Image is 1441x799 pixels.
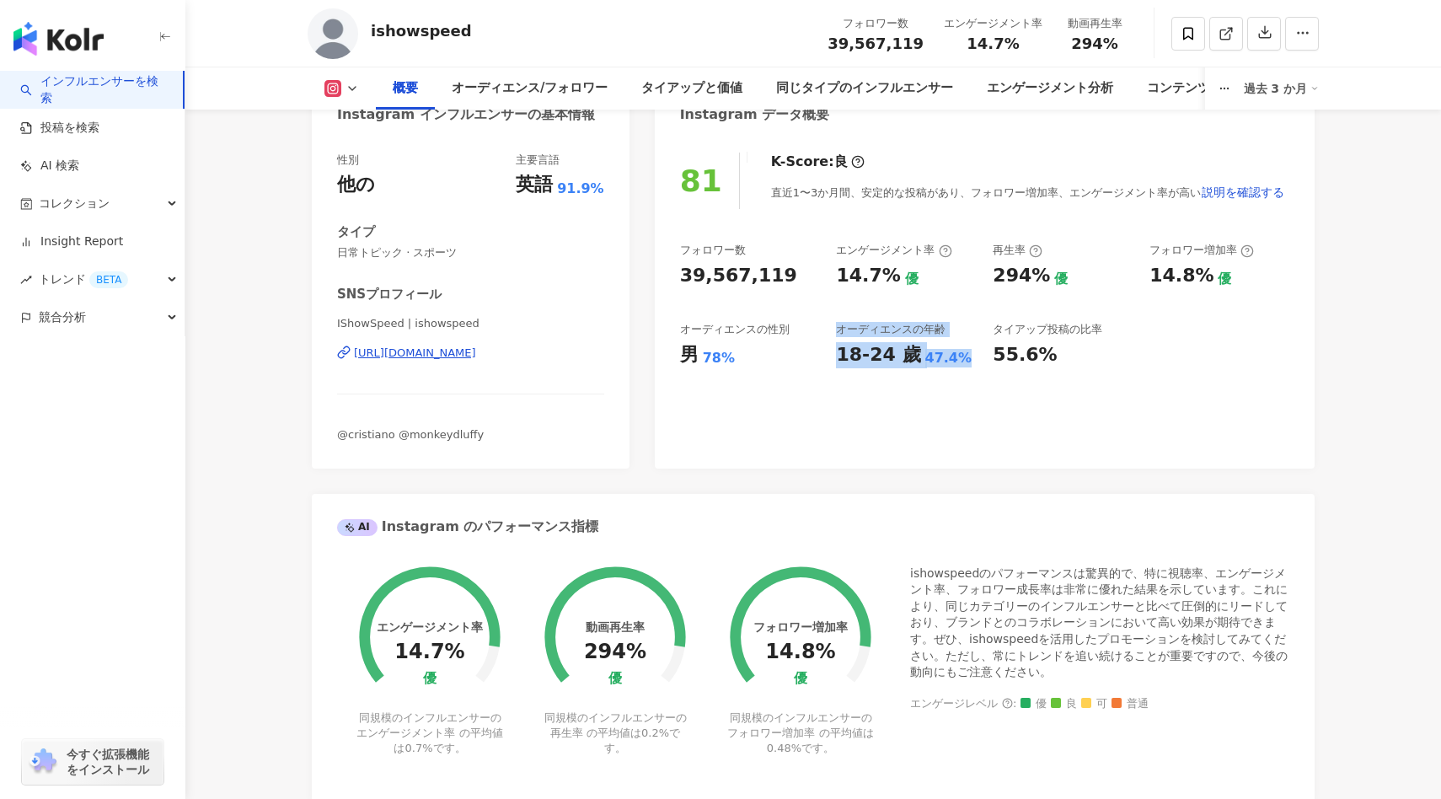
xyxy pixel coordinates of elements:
[516,172,553,198] div: 英語
[771,153,865,171] div: K-Score :
[22,739,163,785] a: chrome extension今すぐ拡張機能をインストール
[987,78,1113,99] div: エンゲージメント分析
[753,620,848,634] div: フォロワー増加率
[39,298,86,336] span: 競合分析
[680,164,722,198] div: 81
[586,620,645,634] div: 動画再生率
[452,78,608,99] div: オーディエンス/フォロワー
[1201,175,1285,209] button: 説明を確認する
[1149,263,1213,289] div: 14.8%
[910,566,1289,681] div: ishowspeedのパフォーマンスは驚異的で、特に視聴率、エンゲージメント率、フォロワー成長率は非常に優れた結果を示しています。これにより、同じカテゴリーのインフルエンサーと比べて圧倒的にリー...
[393,78,418,99] div: 概要
[337,316,604,331] span: IShowSpeed | ishowspeed
[394,641,464,664] div: 14.7%
[337,517,598,536] div: Instagram のパフォーマンス指標
[836,263,900,289] div: 14.7%
[354,346,476,361] div: [URL][DOMAIN_NAME]
[20,274,32,286] span: rise
[993,263,1050,289] div: 294%
[836,243,951,258] div: エンゲージメント率
[1051,698,1077,711] span: 良
[1147,78,1261,99] div: コンテンツ内容分析
[20,233,123,250] a: Insight Report
[423,671,437,687] div: 優
[337,153,359,168] div: 性別
[89,271,128,288] div: BETA
[680,243,746,258] div: フォロワー数
[337,105,595,124] div: Instagram インフルエンサーの基本情報
[767,742,801,754] span: 0.48%
[337,428,484,441] span: @cristiano @monkeydluffy
[828,15,924,32] div: フォロワー数
[834,153,848,171] div: 良
[542,711,689,757] div: 同規模のインフルエンサーの再生率 の平均値は です。
[680,342,699,368] div: 男
[828,35,924,52] span: 39,567,119
[703,349,735,367] div: 78%
[905,270,919,288] div: 優
[967,35,1019,52] span: 14.7%
[308,8,358,59] img: KOL Avatar
[67,747,158,777] span: 今すぐ拡張機能をインストール
[765,641,835,664] div: 14.8%
[356,711,504,757] div: 同規模のインフルエンサーのエンゲージメント率 の平均値は です。
[337,519,378,536] div: AI
[337,346,604,361] a: [URL][DOMAIN_NAME]
[641,727,669,739] span: 0.2%
[794,671,807,687] div: 優
[771,175,1286,209] div: 直近1〜3か月間、安定的な投稿があり、フォロワー増加率、エンゲージメント率が高い
[584,641,646,664] div: 294%
[1202,185,1284,199] span: 説明を確認する
[557,180,604,198] span: 91.9%
[776,78,953,99] div: 同じタイプのインフルエンサー
[836,342,920,368] div: 18-24 歲
[1244,75,1320,102] div: 過去 3 か月
[1063,15,1127,32] div: 動画再生率
[641,78,742,99] div: タイアップと価値
[680,263,797,289] div: 39,567,119
[20,120,99,137] a: 投稿を検索
[27,748,59,775] img: chrome extension
[1149,243,1254,258] div: フォロワー増加率
[404,742,432,754] span: 0.7%
[680,105,830,124] div: Instagram データ概要
[993,322,1102,337] div: タイアップ投稿の比率
[39,185,110,223] span: コレクション
[680,322,790,337] div: オーディエンスの性別
[993,243,1042,258] div: 再生率
[337,286,442,303] div: SNSプロフィール
[944,15,1042,32] div: エンゲージメント率
[516,153,560,168] div: 主要言語
[1054,270,1068,288] div: 優
[1081,698,1107,711] span: 可
[608,671,622,687] div: 優
[925,349,972,367] div: 47.4%
[371,20,472,41] div: ishowspeed
[20,158,79,174] a: AI 検索
[910,698,1289,711] div: エンゲージレベル :
[1020,698,1047,711] span: 優
[337,223,375,241] div: タイプ
[377,620,483,634] div: エンゲージメント率
[727,711,875,757] div: 同規模のインフルエンサーのフォロワー増加率 の平均値は です。
[993,342,1057,368] div: 55.6%
[1218,270,1231,288] div: 優
[1071,35,1118,52] span: 294%
[337,172,375,198] div: 他の
[1112,698,1149,711] span: 普通
[337,245,604,260] span: 日常トピック · スポーツ
[836,322,945,337] div: オーディエンスの年齢
[13,22,104,56] img: logo
[39,260,128,298] span: トレンド
[20,73,169,106] a: searchインフルエンサーを検索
